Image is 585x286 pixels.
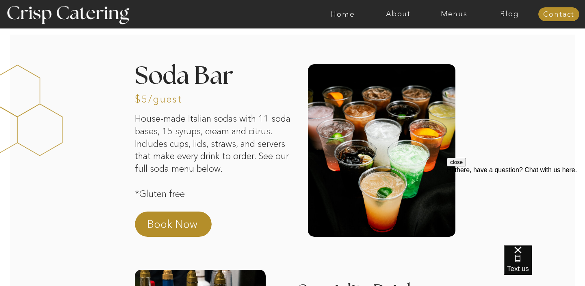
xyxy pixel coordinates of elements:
p: House-made Italian sodas with 11 soda bases, 15 syrups, cream and citrus. Includes cups, lids, st... [135,113,291,199]
h3: $5/guest [135,94,181,102]
iframe: podium webchat widget bubble [504,245,585,286]
a: About [370,10,426,18]
a: Home [315,10,370,18]
h2: Soda Bar [135,64,291,86]
a: Contact [538,11,579,19]
a: Book Now [147,217,219,236]
a: Menus [426,10,482,18]
iframe: podium webchat widget prompt [447,158,585,255]
a: Blog [482,10,537,18]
